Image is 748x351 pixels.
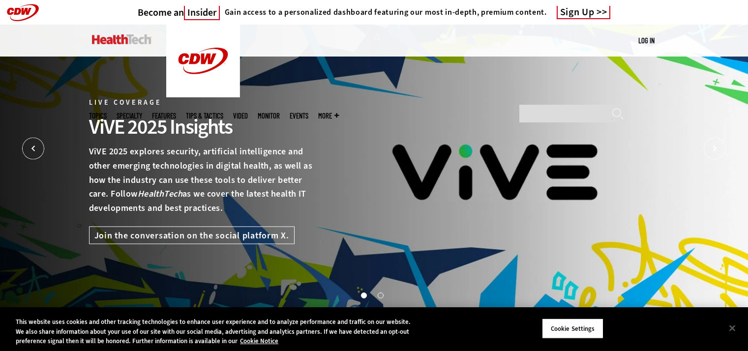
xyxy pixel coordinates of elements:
[184,6,220,20] span: Insider
[89,145,317,215] p: ViVE 2025 explores security, artificial intelligence and other emerging technologies in digital h...
[638,35,655,46] div: User menu
[152,112,176,119] a: Features
[138,6,220,19] h3: Become an
[557,6,611,19] a: Sign Up
[290,112,308,119] a: Events
[225,7,547,17] h4: Gain access to a personalized dashboard featuring our most in-depth, premium content.
[89,114,317,140] div: ViVE 2025 Insights
[22,138,44,160] button: Prev
[233,112,248,119] a: Video
[166,89,240,100] a: CDW
[220,7,547,17] a: Gain access to a personalized dashboard featuring our most in-depth, premium content.
[721,317,743,339] button: Close
[166,25,240,97] img: Home
[704,138,726,160] button: Next
[89,226,295,244] a: Join the conversation on the social platform X.
[186,112,223,119] a: Tips & Tactics
[117,112,142,119] span: Specialty
[361,292,366,297] button: 1 of 2
[258,112,280,119] a: MonITor
[542,318,603,339] button: Cookie Settings
[138,188,182,200] em: HealthTech
[318,112,339,119] span: More
[16,317,412,346] div: This website uses cookies and other tracking technologies to enhance user experience and to analy...
[638,36,655,45] a: Log in
[89,112,107,119] span: Topics
[138,6,220,19] a: Become anInsider
[378,292,383,297] button: 2 of 2
[240,337,278,345] a: More information about your privacy
[92,34,151,44] img: Home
